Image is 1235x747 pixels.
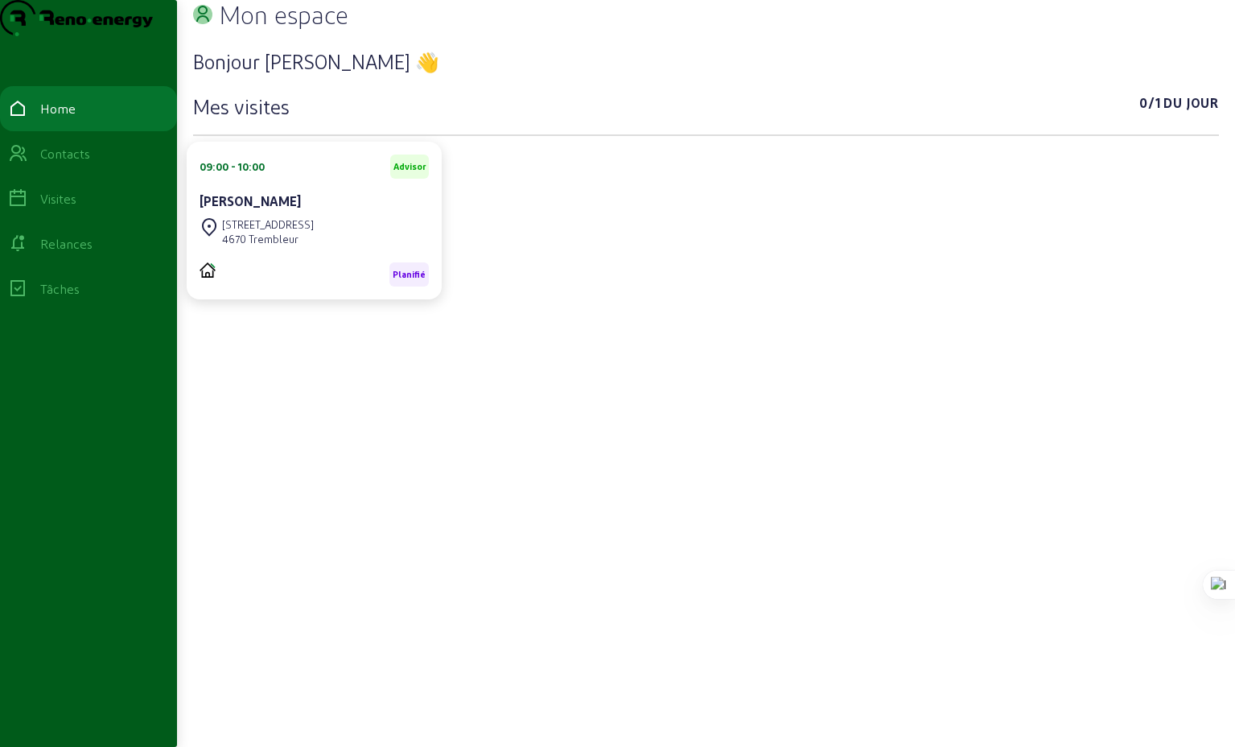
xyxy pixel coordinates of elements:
span: 0/1 [1139,93,1160,119]
span: Du jour [1163,93,1219,119]
cam-card-title: [PERSON_NAME] [200,193,301,208]
div: [STREET_ADDRESS] [222,217,314,232]
div: Tâches [40,279,80,299]
div: 09:00 - 10:00 [200,159,265,174]
img: PVELEC [200,262,216,278]
div: Visites [40,189,76,208]
h3: Bonjour [PERSON_NAME] 👋 [193,48,1219,74]
h3: Mes visites [193,93,290,119]
span: Planifié [393,269,426,280]
div: Relances [40,234,93,254]
div: Contacts [40,144,90,163]
span: Advisor [393,161,426,172]
div: Home [40,99,76,118]
div: 4670 Trembleur [222,232,314,246]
